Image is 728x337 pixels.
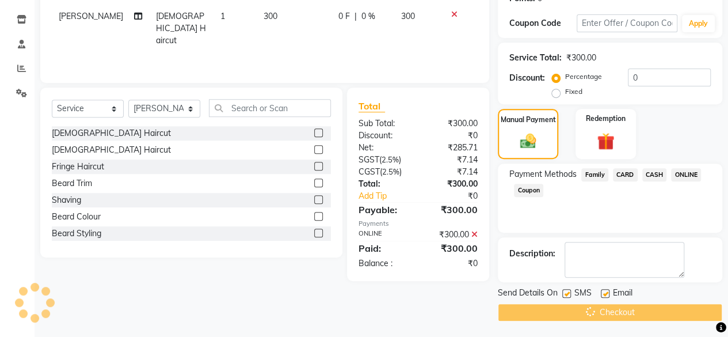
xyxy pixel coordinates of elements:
div: Net: [350,142,418,154]
label: Fixed [565,86,582,97]
span: ONLINE [671,168,701,181]
span: 1 [220,11,225,21]
div: ₹7.14 [418,154,486,166]
span: CGST [359,166,380,177]
div: Sub Total: [350,118,418,130]
div: ₹300.00 [418,178,486,190]
div: Coupon Code [509,17,577,29]
span: SGST [359,154,379,165]
label: Manual Payment [501,115,556,125]
div: Discount: [509,72,545,84]
div: ONLINE [350,229,418,241]
div: Description: [509,248,555,260]
span: [DEMOGRAPHIC_DATA] Haircut [156,11,206,46]
span: Coupon [514,184,543,197]
div: ( ) [350,166,418,178]
div: Discount: [350,130,418,142]
div: Balance : [350,258,418,270]
span: 0 % [361,10,375,22]
span: | [355,10,357,22]
span: SMS [574,287,592,301]
div: ₹285.71 [418,142,486,154]
span: Total [359,100,385,112]
div: ₹300.00 [418,203,486,217]
div: Beard Styling [52,228,101,240]
div: ₹300.00 [418,118,486,130]
div: ₹300.00 [566,52,596,64]
span: 300 [264,11,277,21]
div: ₹300.00 [418,229,486,241]
span: Email [613,287,632,301]
input: Enter Offer / Coupon Code [577,14,677,32]
div: Total: [350,178,418,190]
div: ₹7.14 [418,166,486,178]
img: _cash.svg [515,132,542,150]
span: [PERSON_NAME] [59,11,123,21]
div: Fringe Haircut [52,161,104,173]
div: ₹300.00 [418,241,486,255]
div: [DEMOGRAPHIC_DATA] Haircut [52,127,171,139]
div: Shaving [52,194,81,206]
label: Percentage [565,71,602,82]
span: Family [581,168,608,181]
input: Search or Scan [209,99,331,117]
span: CASH [642,168,667,181]
div: Payable: [350,203,418,217]
span: CARD [613,168,638,181]
span: 0 F [338,10,350,22]
div: [DEMOGRAPHIC_DATA] Haircut [52,144,171,156]
span: Payment Methods [509,168,577,180]
div: ₹0 [418,258,486,270]
div: Payments [359,219,478,229]
div: Beard Trim [52,177,92,190]
span: 2.5% [382,155,399,164]
div: ( ) [350,154,418,166]
div: Paid: [350,241,418,255]
div: ₹0 [418,130,486,142]
div: Beard Colour [52,211,101,223]
span: 2.5% [382,167,399,176]
span: Send Details On [498,287,558,301]
img: _gift.svg [592,131,620,152]
a: Add Tip [350,190,429,202]
div: Service Total: [509,52,562,64]
span: 300 [401,11,414,21]
label: Redemption [586,113,626,124]
button: Apply [682,15,715,32]
div: ₹0 [429,190,486,202]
